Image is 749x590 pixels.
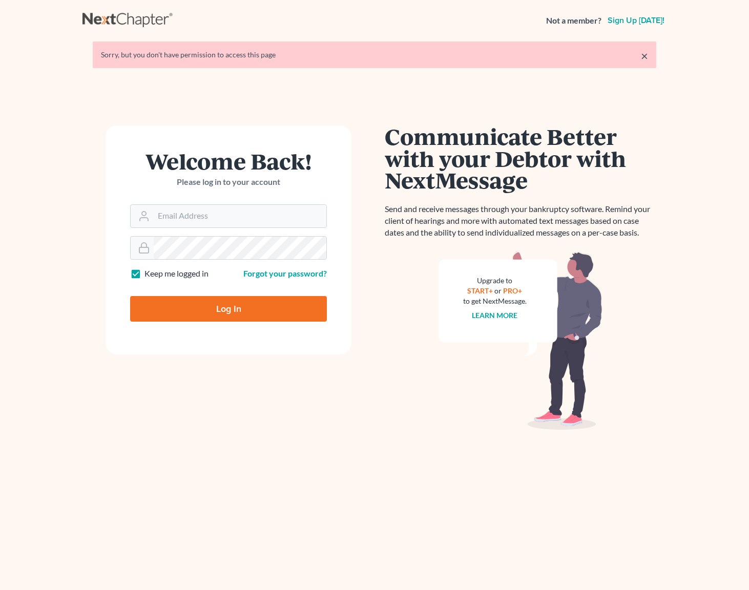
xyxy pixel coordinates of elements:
[468,286,493,295] a: START+
[385,125,656,191] h1: Communicate Better with your Debtor with NextMessage
[546,15,601,27] strong: Not a member?
[439,251,602,430] img: nextmessage_bg-59042aed3d76b12b5cd301f8e5b87938c9018125f34e5fa2b7a6b67550977c72.svg
[463,296,527,306] div: to get NextMessage.
[385,203,656,239] p: Send and receive messages through your bankruptcy software. Remind your client of hearings and mo...
[463,276,527,286] div: Upgrade to
[243,268,327,278] a: Forgot your password?
[504,286,523,295] a: PRO+
[606,16,667,25] a: Sign up [DATE]!
[144,268,209,280] label: Keep me logged in
[495,286,502,295] span: or
[472,311,518,320] a: Learn more
[130,296,327,322] input: Log In
[154,205,326,227] input: Email Address
[101,50,648,60] div: Sorry, but you don't have permission to access this page
[130,176,327,188] p: Please log in to your account
[130,150,327,172] h1: Welcome Back!
[641,50,648,62] a: ×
